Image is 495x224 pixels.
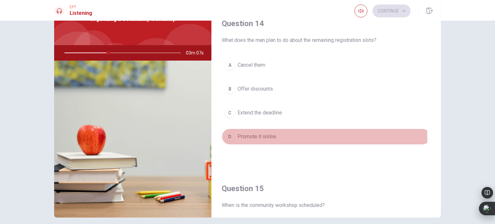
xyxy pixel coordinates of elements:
[186,45,209,61] span: 03m 07s
[222,105,431,121] button: CExtend the deadline
[222,129,431,145] button: DPromote it online
[238,133,276,141] span: Promote it online
[54,61,211,218] img: Organizing a Community Workshop
[225,60,235,70] div: A
[238,61,265,69] span: Cancel them
[225,84,235,94] div: B
[222,81,431,97] button: BOffer discounts
[222,183,431,194] h4: Question 15
[222,18,431,29] h4: Question 14
[225,131,235,142] div: D
[238,85,273,93] span: Offer discounts
[222,57,431,73] button: ACancel them
[225,108,235,118] div: C
[70,9,92,17] h1: Listening
[222,36,431,44] span: What does the man plan to do about the remaining registration slots?
[70,5,92,9] span: EPT
[222,201,431,209] span: When is the community workshop scheduled?
[238,109,282,117] span: Extend the deadline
